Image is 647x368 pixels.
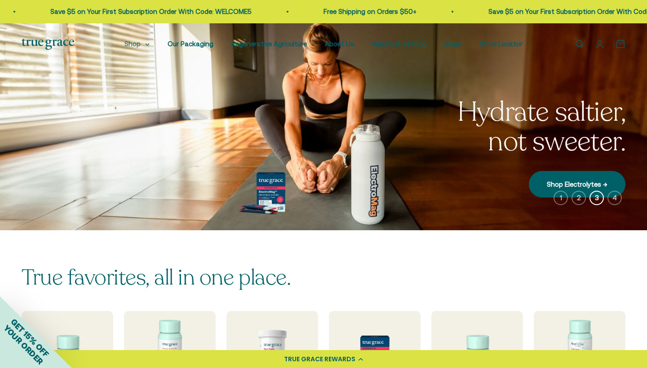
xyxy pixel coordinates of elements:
[479,40,523,48] a: Store Locator
[22,263,291,292] split-lines: True favorites, all in one place.
[554,191,568,205] button: 1
[325,40,354,48] a: About Us
[2,323,45,366] span: YOUR ORDER
[572,191,586,205] button: 2
[444,40,461,48] a: Blogs
[9,317,51,359] span: GET 15% OFF
[457,94,625,160] split-lines: Hydrate saltier, not sweeter.
[284,355,355,364] div: TRUE GRACE REWARDS
[50,6,251,17] p: Save $5 on Your First Subscription Order With Code: WELCOME5
[607,191,622,205] button: 4
[124,39,150,49] summary: Shop
[529,171,625,197] a: Shop Electrolytes →
[323,8,416,15] a: Free Shipping on Orders $50+
[589,191,604,205] button: 3
[372,40,426,48] a: Quality & Testing
[168,40,213,48] a: Our Packaging
[231,40,307,48] a: Regenerative Agriculture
